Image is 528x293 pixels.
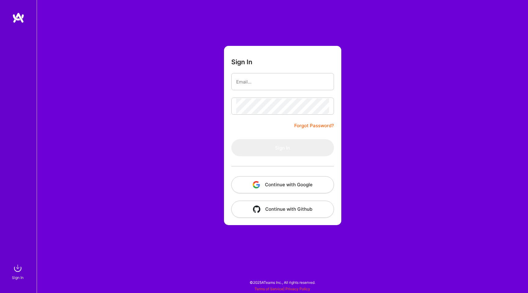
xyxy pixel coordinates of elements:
[12,12,24,23] img: logo
[231,58,252,66] h3: Sign In
[253,181,260,188] img: icon
[12,262,24,274] img: sign in
[12,274,24,281] div: Sign In
[37,275,528,290] div: © 2025 ATeams Inc., All rights reserved.
[231,139,334,156] button: Sign In
[294,122,334,129] a: Forgot Password?
[231,176,334,193] button: Continue with Google
[231,201,334,218] button: Continue with Github
[255,287,310,291] span: |
[236,74,329,90] input: Email...
[285,287,310,291] a: Privacy Policy
[253,206,260,213] img: icon
[13,262,24,281] a: sign inSign In
[255,287,283,291] a: Terms of Service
